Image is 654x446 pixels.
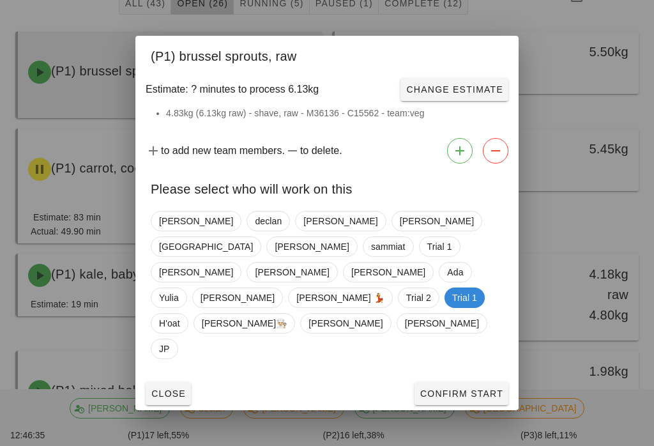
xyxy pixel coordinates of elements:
[371,237,406,256] span: sammiat
[427,237,452,256] span: Trial 1
[275,237,349,256] span: [PERSON_NAME]
[166,106,503,120] li: 4.83kg (6.13kg raw) - shave, raw - M36136 - C15562 - team:veg
[135,36,519,73] div: (P1) brussel sprouts, raw
[405,314,479,333] span: [PERSON_NAME]
[151,388,186,399] span: Close
[351,263,425,282] span: [PERSON_NAME]
[406,84,503,95] span: Change Estimate
[296,288,384,307] span: [PERSON_NAME] 💃
[303,211,377,231] span: [PERSON_NAME]
[452,288,477,308] span: Trial 1
[159,211,233,231] span: [PERSON_NAME]
[159,237,253,256] span: [GEOGRAPHIC_DATA]
[420,388,503,399] span: Confirm Start
[414,382,508,405] button: Confirm Start
[447,263,463,282] span: Ada
[159,314,180,333] span: H'oat
[159,339,170,358] span: JP
[255,211,282,231] span: declan
[201,288,275,307] span: [PERSON_NAME]
[146,82,319,97] span: Estimate: ? minutes to process 6.13kg
[255,263,329,282] span: [PERSON_NAME]
[159,288,179,307] span: Yulia
[400,78,508,101] button: Change Estimate
[406,288,431,307] span: Trial 2
[202,314,287,333] span: [PERSON_NAME]👨🏼‍🍳
[159,263,233,282] span: [PERSON_NAME]
[146,382,191,405] button: Close
[135,133,519,169] div: to add new team members. to delete.
[308,314,383,333] span: [PERSON_NAME]
[135,169,519,206] div: Please select who will work on this
[400,211,474,231] span: [PERSON_NAME]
